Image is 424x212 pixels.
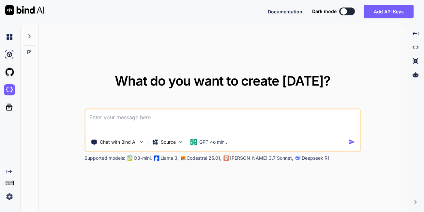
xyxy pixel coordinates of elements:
[100,139,137,145] p: Chat with Bind AI
[4,191,15,202] img: settings
[295,155,300,161] img: claude
[85,109,360,134] textarea: To enrich screen reader interactions, please activate Accessibility in Grammarly extension settings
[364,5,414,18] button: Add API Keys
[139,139,144,145] img: Pick Tools
[5,5,44,15] img: Bind AI
[348,139,355,145] img: icon
[187,155,221,161] p: Codestral 25.01,
[160,155,179,161] p: Llama 3,
[134,155,152,161] p: O3-mini,
[223,155,229,161] img: claude
[127,155,132,161] img: GPT-4
[4,31,15,42] img: chat
[4,67,15,78] img: githubLight
[4,49,15,60] img: ai-studio
[199,139,227,145] p: GPT-4o min..
[268,9,302,14] span: Documentation
[84,155,125,161] p: Supported models:
[178,139,183,145] img: Pick Models
[161,139,176,145] p: Source
[230,155,293,161] p: [PERSON_NAME] 3.7 Sonnet,
[181,156,185,160] img: Mistral-AI
[154,155,159,161] img: Llama2
[302,155,329,161] p: Deepseek R1
[4,84,15,95] img: darkCloudIdeIcon
[312,8,337,15] span: Dark mode
[115,73,330,89] span: What do you want to create [DATE]?
[268,8,302,15] button: Documentation
[190,139,197,145] img: GPT-4o mini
